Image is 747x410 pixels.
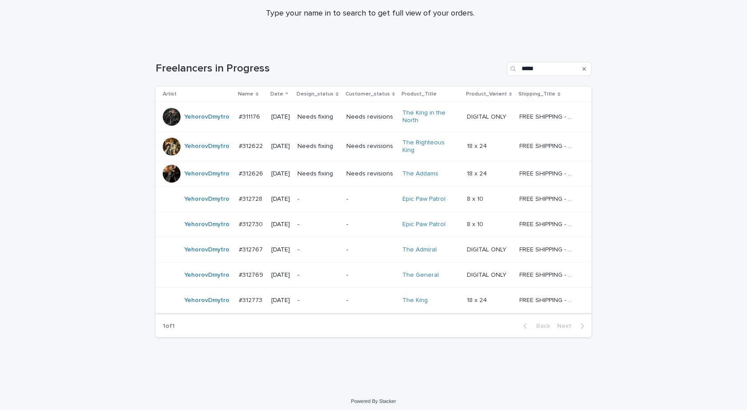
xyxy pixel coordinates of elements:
[519,194,577,203] p: FREE SHIPPING - preview in 1-2 business days, after your approval delivery will take 5-10 b.d.
[467,194,485,203] p: 8 x 10
[297,246,339,254] p: -
[467,244,508,254] p: DIGITAL ONLY
[467,111,508,121] p: DIGITAL ONLY
[519,168,577,178] p: FREE SHIPPING - preview in 1-2 business days, after your approval delivery will take 5-10 b.d.
[297,195,339,203] p: -
[184,143,229,150] a: YehorovDmytro
[156,288,591,313] tr: YehorovDmytro #312773#312773 [DATE]--The King 18 x 2418 x 24 FREE SHIPPING - preview in 1-2 busin...
[346,143,396,150] p: Needs revisions
[184,195,229,203] a: YehorovDmytro
[156,187,591,212] tr: YehorovDmytro #312728#312728 [DATE]--Epic Paw Patrol 8 x 108 x 10 FREE SHIPPING - preview in 1-2 ...
[297,221,339,228] p: -
[519,244,577,254] p: FREE SHIPPING - preview in 1-2 business days, after your approval delivery will take 5-10 b.d.
[346,113,396,121] p: Needs revisions
[156,315,182,337] p: 1 of 1
[156,237,591,263] tr: YehorovDmytro #312767#312767 [DATE]--The Admiral DIGITAL ONLYDIGITAL ONLY FREE SHIPPING - preview...
[184,271,229,279] a: YehorovDmytro
[467,168,489,178] p: 18 x 24
[297,89,333,99] p: Design_status
[271,271,291,279] p: [DATE]
[402,139,458,154] a: The Righteous King
[297,143,339,150] p: Needs fixing
[184,297,229,304] a: YehorovDmytro
[516,322,554,330] button: Back
[507,62,591,76] input: Search
[184,170,229,178] a: YehorovDmytro
[531,323,550,329] span: Back
[519,219,577,228] p: FREE SHIPPING - preview in 1-2 business days, after your approval delivery will take 5-10 b.d.
[271,113,291,121] p: [DATE]
[467,141,489,150] p: 18 x 24
[156,102,591,132] tr: YehorovDmytro #311176#311176 [DATE]Needs fixingNeeds revisionsThe King in the North DIGITAL ONLYD...
[297,297,339,304] p: -
[466,89,507,99] p: Product_Variant
[346,195,396,203] p: -
[239,219,265,228] p: #312730
[402,89,437,99] p: Product_Title
[346,170,396,178] p: Needs revisions
[519,111,577,121] p: FREE SHIPPING - preview in 1-2 business days, after your approval delivery will take 5-10 b.d.
[402,195,446,203] a: Epic Paw Patrol
[345,89,390,99] p: Customer_status
[156,131,591,161] tr: YehorovDmytro #312622#312622 [DATE]Needs fixingNeeds revisionsThe Righteous King 18 x 2418 x 24 F...
[402,109,458,124] a: The King in the North
[239,111,262,121] p: #311176
[467,219,485,228] p: 8 x 10
[518,89,555,99] p: Shipping_Title
[271,143,291,150] p: [DATE]
[271,221,291,228] p: [DATE]
[163,89,177,99] p: Artist
[270,89,283,99] p: Date
[346,246,396,254] p: -
[346,221,396,228] p: -
[554,322,591,330] button: Next
[239,194,264,203] p: #312728
[193,9,548,19] p: Type your name in to search to get full view of your orders.
[271,195,291,203] p: [DATE]
[557,323,577,329] span: Next
[346,297,396,304] p: -
[156,263,591,288] tr: YehorovDmytro #312769#312769 [DATE]--The General DIGITAL ONLYDIGITAL ONLY FREE SHIPPING - preview...
[297,170,339,178] p: Needs fixing
[297,271,339,279] p: -
[239,168,265,178] p: #312626
[184,246,229,254] a: YehorovDmytro
[238,89,253,99] p: Name
[239,295,264,304] p: #312773
[156,212,591,237] tr: YehorovDmytro #312730#312730 [DATE]--Epic Paw Patrol 8 x 108 x 10 FREE SHIPPING - preview in 1-2 ...
[519,141,577,150] p: FREE SHIPPING - preview in 1-2 business days, after your approval delivery will take 5-10 b.d.
[402,221,446,228] a: Epic Paw Patrol
[271,297,291,304] p: [DATE]
[351,398,396,404] a: Powered By Stacker
[184,221,229,228] a: YehorovDmytro
[239,270,265,279] p: #312769
[467,295,489,304] p: 18 x 24
[239,141,265,150] p: #312622
[271,246,291,254] p: [DATE]
[156,62,503,75] h1: Freelancers in Progress
[402,170,438,178] a: The Addams
[467,270,508,279] p: DIGITAL ONLY
[156,161,591,187] tr: YehorovDmytro #312626#312626 [DATE]Needs fixingNeeds revisionsThe Addams 18 x 2418 x 24 FREE SHIP...
[402,271,439,279] a: The General
[519,270,577,279] p: FREE SHIPPING - preview in 1-2 business days, after your approval delivery will take 5-10 b.d.
[402,246,437,254] a: The Admiral
[402,297,428,304] a: The King
[184,113,229,121] a: YehorovDmytro
[239,244,265,254] p: #312767
[519,295,577,304] p: FREE SHIPPING - preview in 1-2 business days, after your approval delivery will take 5-10 b.d.
[346,271,396,279] p: -
[297,113,339,121] p: Needs fixing
[271,170,291,178] p: [DATE]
